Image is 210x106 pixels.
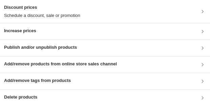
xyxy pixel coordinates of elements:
[4,27,36,34] h3: Increase prices
[4,4,80,11] h3: Discount prices
[4,61,117,67] h3: Add/remove products from online store sales channel
[4,77,71,84] h3: Add/remove tags from products
[4,12,80,19] p: Schedule a discount, sale or promotion
[4,44,77,51] h3: Publish and/or unpublish products
[4,94,37,101] h3: Delete products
